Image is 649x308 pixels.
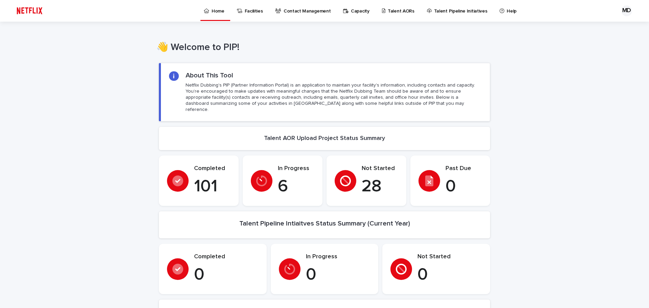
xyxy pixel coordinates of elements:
p: 0 [194,265,259,285]
p: Netflix Dubbing's PIP (Partner Information Portal) is an application to maintain your facility's ... [186,82,482,113]
p: In Progress [306,253,370,261]
h2: Talent Pipeline Intiaitves Status Summary (Current Year) [239,219,410,228]
p: 28 [362,176,398,197]
h2: Talent AOR Upload Project Status Summary [264,135,385,142]
p: 0 [306,265,370,285]
p: 0 [417,265,482,285]
p: 6 [278,176,314,197]
p: Not Started [362,165,398,172]
p: 0 [446,176,482,197]
div: MD [621,5,632,16]
h1: 👋 Welcome to PIP! [157,42,488,53]
p: 101 [194,176,231,197]
p: Not Started [417,253,482,261]
p: In Progress [278,165,314,172]
p: Completed [194,253,259,261]
p: Completed [194,165,231,172]
h2: About This Tool [186,71,233,79]
p: Past Due [446,165,482,172]
img: ifQbXi3ZQGMSEF7WDB7W [14,4,46,18]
